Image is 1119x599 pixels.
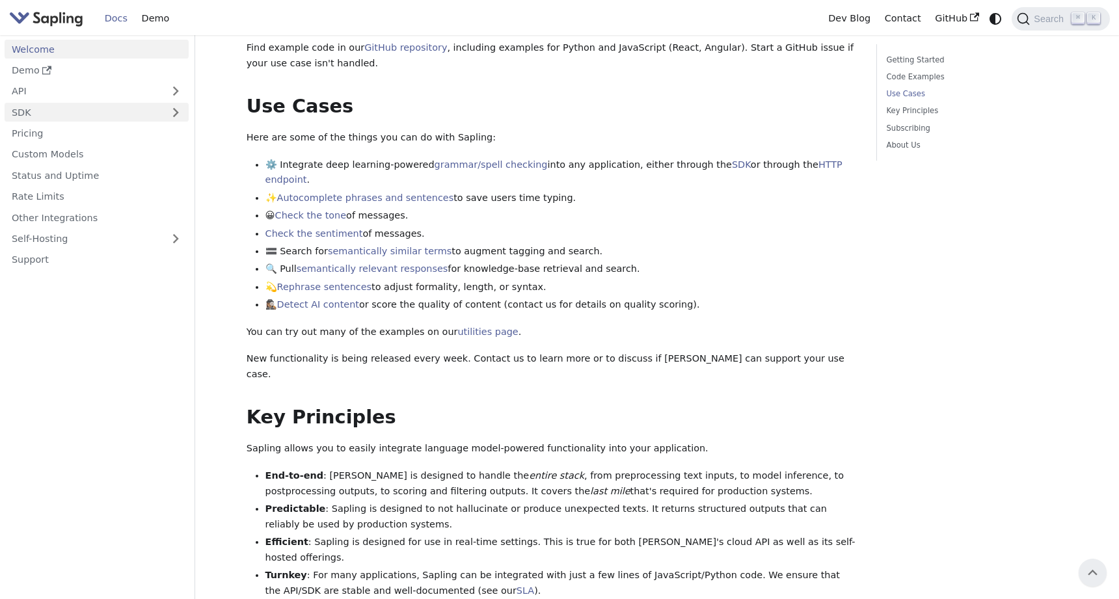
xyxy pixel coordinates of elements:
[887,105,1063,117] a: Key Principles
[247,351,858,382] p: New functionality is being released every week. Contact us to learn more or to discuss if [PERSON...
[297,263,448,274] a: semantically relevant responses
[247,95,858,118] h2: Use Cases
[247,441,858,457] p: Sapling allows you to easily integrate language model-powered functionality into your application.
[5,208,189,227] a: Other Integrations
[878,8,928,29] a: Contact
[247,406,858,429] h2: Key Principles
[265,468,858,499] li: : [PERSON_NAME] is designed to handle the , from preprocessing text inputs, to model inference, t...
[887,122,1063,135] a: Subscribing
[265,157,858,189] li: ⚙️ Integrate deep learning-powered into any application, either through the or through the .
[247,40,858,72] p: Find example code in our , including examples for Python and JavaScript (React, Angular). Start a...
[1030,14,1072,24] span: Search
[9,9,88,28] a: Sapling.ai
[5,230,189,248] a: Self-Hosting
[986,9,1005,28] button: Switch between dark and light mode (currently system mode)
[590,486,630,496] em: last mile
[247,130,858,146] p: Here are some of the things you can do with Sapling:
[732,159,751,170] a: SDK
[277,299,359,310] a: Detect AI content
[265,470,323,481] strong: End-to-end
[265,501,858,533] li: : Sapling is designed to not hallucinate or produce unexpected texts. It returns structured outpu...
[5,166,189,185] a: Status and Uptime
[265,535,858,566] li: : Sapling is designed for use in real-time settings. This is true for both [PERSON_NAME]'s cloud ...
[1087,12,1100,24] kbd: K
[265,208,858,224] li: 😀 of messages.
[277,193,454,203] a: Autocomplete phrases and sentences
[928,8,986,29] a: GitHub
[265,159,843,185] a: HTTP endpoint
[265,503,326,514] strong: Predictable
[364,42,447,53] a: GitHub repository
[887,71,1063,83] a: Code Examples
[5,124,189,143] a: Pricing
[265,280,858,295] li: 💫 to adjust formality, length, or syntax.
[265,261,858,277] li: 🔍 Pull for knowledge-base retrieval and search.
[5,250,189,269] a: Support
[1012,7,1109,31] button: Search (Command+K)
[265,297,858,313] li: 🕵🏽‍♀️ or score the quality of content (contact us for details on quality scoring).
[887,139,1063,152] a: About Us
[247,325,858,340] p: You can try out many of the examples on our .
[887,54,1063,66] a: Getting Started
[5,187,189,206] a: Rate Limits
[98,8,135,29] a: Docs
[135,8,176,29] a: Demo
[821,8,877,29] a: Dev Blog
[1079,559,1107,587] button: Scroll back to top
[1072,12,1085,24] kbd: ⌘
[265,568,858,599] li: : For many applications, Sapling can be integrated with just a few lines of JavaScript/Python cod...
[163,82,189,101] button: Expand sidebar category 'API'
[163,103,189,122] button: Expand sidebar category 'SDK'
[277,282,371,292] a: Rephrase sentences
[457,326,518,337] a: utilities page
[9,9,83,28] img: Sapling.ai
[5,145,189,164] a: Custom Models
[265,537,308,547] strong: Efficient
[517,585,534,596] a: SLA
[275,210,346,220] a: Check the tone
[529,470,584,481] em: entire stack
[265,226,858,242] li: of messages.
[265,191,858,206] li: ✨ to save users time typing.
[5,61,189,80] a: Demo
[5,40,189,59] a: Welcome
[328,246,452,256] a: semantically similar terms
[435,159,548,170] a: grammar/spell checking
[5,103,163,122] a: SDK
[887,88,1063,100] a: Use Cases
[265,244,858,260] li: 🟰 Search for to augment tagging and search.
[265,570,307,580] strong: Turnkey
[265,228,363,239] a: Check the sentiment
[5,82,163,101] a: API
